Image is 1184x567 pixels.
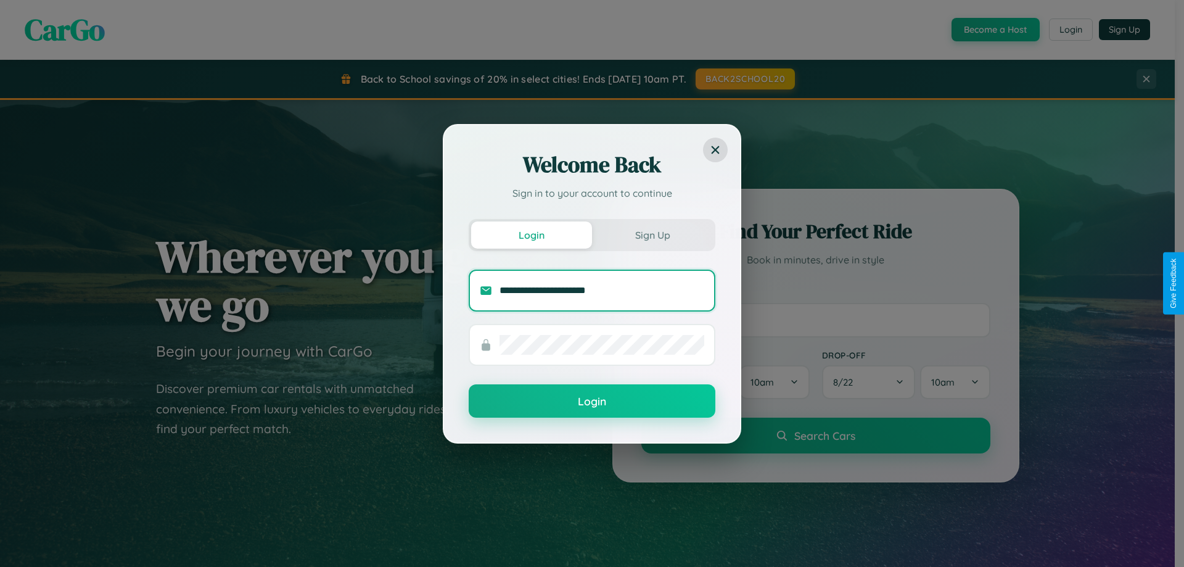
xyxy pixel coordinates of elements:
[592,221,713,249] button: Sign Up
[469,384,715,418] button: Login
[469,186,715,201] p: Sign in to your account to continue
[1169,259,1178,308] div: Give Feedback
[471,221,592,249] button: Login
[469,150,715,180] h2: Welcome Back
